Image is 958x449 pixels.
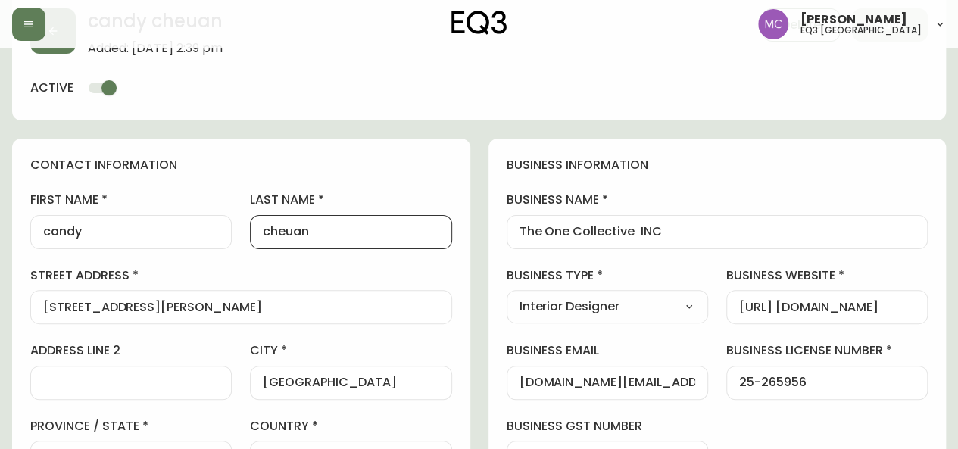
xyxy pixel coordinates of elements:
span: Added: [DATE] 2:39 pm [88,42,223,55]
label: business license number [726,342,928,359]
input: https://www.designshop.com [739,300,915,314]
h4: active [30,80,73,96]
label: last name [250,192,451,208]
h5: eq3 [GEOGRAPHIC_DATA] [800,26,922,35]
label: business name [507,192,928,208]
label: city [250,342,451,359]
label: address line 2 [30,342,232,359]
label: business gst number [507,418,708,435]
img: logo [451,11,507,35]
span: [PERSON_NAME] [800,14,907,26]
label: business website [726,267,928,284]
label: province / state [30,418,232,435]
label: business email [507,342,708,359]
img: 6dbdb61c5655a9a555815750a11666cc [758,9,788,39]
h4: contact information [30,157,452,173]
label: business type [507,267,708,284]
label: country [250,418,451,435]
label: first name [30,192,232,208]
h4: business information [507,157,928,173]
label: street address [30,267,452,284]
